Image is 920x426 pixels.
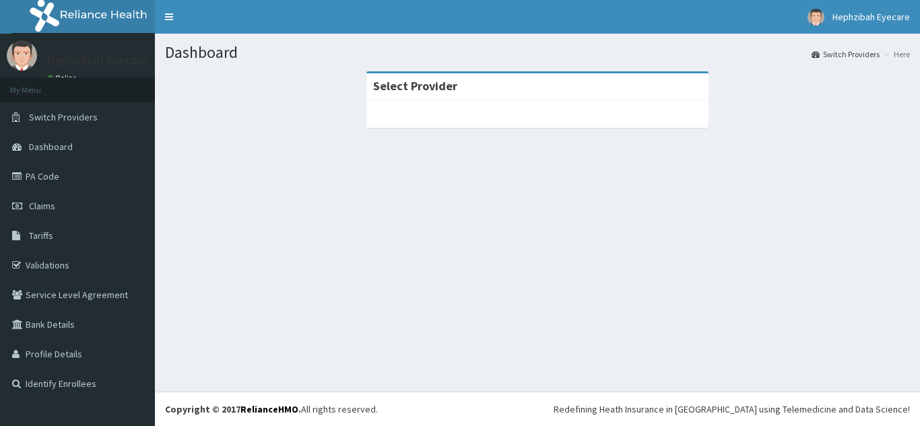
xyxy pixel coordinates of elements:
span: Dashboard [29,141,73,153]
span: Tariffs [29,229,53,242]
a: Online [47,73,79,83]
span: Hephzibah Eyecare [832,11,910,23]
a: RelianceHMO [240,403,298,415]
img: User Image [808,9,824,26]
a: Switch Providers [812,48,880,60]
span: Claims [29,200,55,212]
h1: Dashboard [165,44,910,61]
strong: Copyright © 2017 . [165,403,301,415]
div: Redefining Heath Insurance in [GEOGRAPHIC_DATA] using Telemedicine and Data Science! [554,402,910,416]
span: Switch Providers [29,111,98,123]
li: Here [881,48,910,60]
p: Hephzibah Eyecare [47,55,148,67]
strong: Select Provider [373,78,457,94]
img: User Image [7,40,37,71]
footer: All rights reserved. [155,392,920,426]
